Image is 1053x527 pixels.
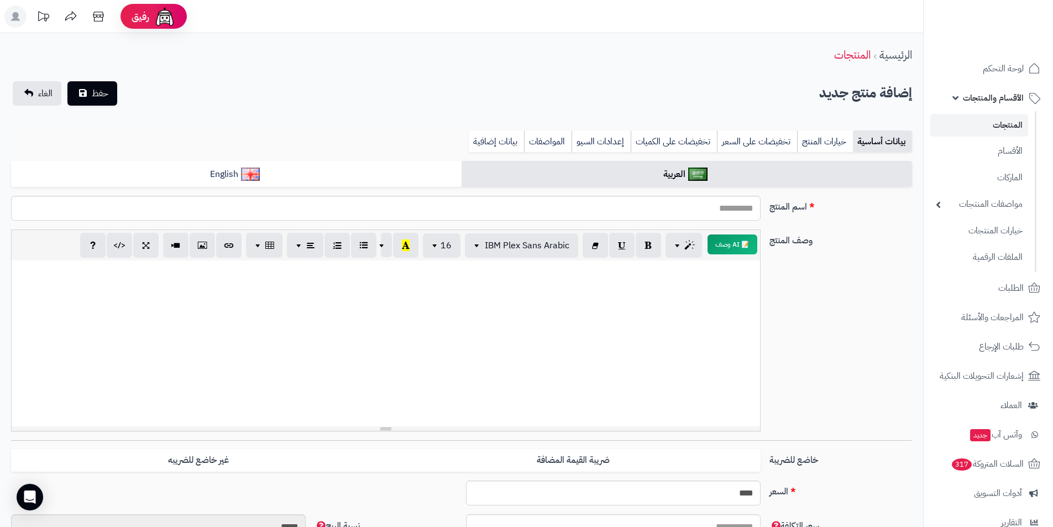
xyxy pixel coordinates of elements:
[765,196,916,213] label: اسم المنتج
[441,239,452,252] span: 16
[879,46,912,63] a: الرئيسية
[386,449,761,472] label: ضريبة القيمة المضافة
[970,429,991,441] span: جديد
[688,168,708,181] img: العربية
[930,114,1028,137] a: المنتجات
[930,166,1028,190] a: الماركات
[765,449,916,467] label: خاضع للضريبة
[572,131,631,153] a: إعدادات السيو
[930,55,1046,82] a: لوحة التحكم
[930,333,1046,360] a: طلبات الإرجاع
[38,87,53,100] span: الغاء
[13,81,61,106] a: الغاء
[1000,398,1022,413] span: العملاء
[11,161,462,188] a: English
[963,90,1024,106] span: الأقسام والمنتجات
[819,82,912,105] h2: إضافة منتج جديد
[708,234,757,254] button: 📝 AI وصف
[969,427,1022,442] span: وآتس آب
[485,239,569,252] span: IBM Plex Sans Arabic
[952,458,972,471] span: 317
[853,131,912,153] a: بيانات أساسية
[974,486,1022,501] span: أدوات التسويق
[132,10,149,23] span: رفيق
[631,131,717,153] a: تخفيضات على الكميات
[998,280,1024,296] span: الطلبات
[17,484,43,510] div: Open Intercom Messenger
[930,246,1028,269] a: الملفات الرقمية
[930,219,1028,243] a: خيارات المنتجات
[154,6,176,28] img: ai-face.png
[930,392,1046,419] a: العملاء
[979,339,1024,354] span: طلبات الإرجاع
[930,275,1046,301] a: الطلبات
[930,451,1046,477] a: السلات المتروكة317
[469,131,524,153] a: بيانات إضافية
[241,168,260,181] img: English
[930,304,1046,331] a: المراجعات والأسئلة
[92,87,108,100] span: حفظ
[11,449,386,472] label: غير خاضع للضريبه
[765,481,916,498] label: السعر
[930,363,1046,389] a: إشعارات التحويلات البنكية
[29,6,57,30] a: تحديثات المنصة
[765,229,916,247] label: وصف المنتج
[951,456,1024,472] span: السلات المتروكة
[797,131,853,153] a: خيارات المنتج
[465,233,578,258] button: IBM Plex Sans Arabic
[961,310,1024,325] span: المراجعات والأسئلة
[67,81,117,106] button: حفظ
[930,480,1046,507] a: أدوات التسويق
[983,61,1024,76] span: لوحة التحكم
[940,368,1024,384] span: إشعارات التحويلات البنكية
[834,46,871,63] a: المنتجات
[423,233,460,258] button: 16
[930,421,1046,448] a: وآتس آبجديد
[930,192,1028,216] a: مواصفات المنتجات
[930,139,1028,163] a: الأقسام
[717,131,797,153] a: تخفيضات على السعر
[462,161,912,188] a: العربية
[524,131,572,153] a: المواصفات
